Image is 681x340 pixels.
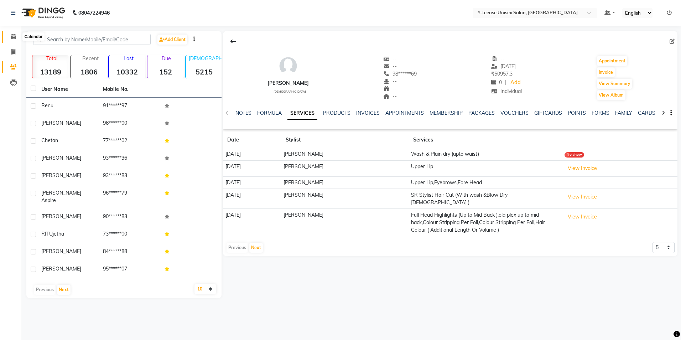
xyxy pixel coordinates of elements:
div: Back to Client [226,35,241,48]
td: [PERSON_NAME] [281,189,409,209]
input: Search by Name/Mobile/Email/Code [33,34,151,45]
span: jetha [53,231,64,237]
a: NOTES [235,110,251,116]
button: View Invoice [565,211,600,222]
span: [PERSON_NAME] [41,248,81,254]
strong: 5215 [186,67,222,76]
p: Total [35,55,69,62]
td: Wash & Plain dry (upto waist) [409,148,562,161]
button: View Summary [597,79,632,89]
a: SERVICES [287,107,317,120]
p: [DEMOGRAPHIC_DATA] [189,55,222,62]
th: Mobile No. [99,81,160,98]
th: User Name [37,81,99,98]
a: FORMS [592,110,609,116]
span: [PERSON_NAME] aspire [41,190,81,204]
td: [DATE] [223,148,281,161]
button: Next [249,243,263,253]
a: CARDS [638,110,655,116]
td: [DATE] [223,189,281,209]
b: 08047224946 [78,3,110,23]
span: ₹ [491,71,494,77]
span: [PERSON_NAME] [41,213,81,220]
span: [PERSON_NAME] [41,120,81,126]
a: INVOICES [356,110,380,116]
span: -- [383,63,397,69]
button: Next [57,285,71,295]
td: [PERSON_NAME] [281,160,409,176]
button: View Album [597,90,625,100]
button: Invoice [597,67,615,77]
th: Stylist [281,132,409,148]
a: APPOINTMENTS [385,110,424,116]
td: [PERSON_NAME] [281,176,409,189]
a: PACKAGES [468,110,495,116]
img: logo [18,3,67,23]
span: [PERSON_NAME] [41,266,81,272]
p: Lost [112,55,145,62]
strong: 13189 [32,67,69,76]
a: FAMILY [615,110,632,116]
a: POINTS [568,110,586,116]
span: -- [383,78,397,84]
p: Recent [74,55,107,62]
a: Add Client [157,35,187,45]
a: VOUCHERS [500,110,529,116]
span: [DATE] [491,63,516,69]
div: Calendar [22,32,44,41]
td: [DATE] [223,209,281,236]
a: Add [509,78,521,88]
span: [DEMOGRAPHIC_DATA] [274,90,306,93]
span: -- [383,56,397,62]
td: Upper Lip [409,160,562,176]
span: 0 [491,79,502,86]
td: SR Stylist Hair Cut (With wash &Blow Dry [DEMOGRAPHIC_DATA] ) [409,189,562,209]
td: Upper Lip,Eyebrows,Fore Head [409,176,562,189]
td: [DATE] [223,160,281,176]
span: RITU [41,231,53,237]
a: FORMULA [257,110,282,116]
a: GIFTCARDS [534,110,562,116]
button: View Invoice [565,191,600,202]
button: View Invoice [565,163,600,174]
span: 50957.3 [491,71,513,77]
p: Due [149,55,184,62]
span: Individual [491,88,522,94]
button: Appointment [597,56,627,66]
th: Services [409,132,562,148]
strong: 152 [147,67,184,76]
span: [PERSON_NAME] [41,155,81,161]
img: avatar [277,55,299,77]
span: -- [383,93,397,99]
td: [DATE] [223,176,281,189]
span: [PERSON_NAME] [41,172,81,179]
strong: 1806 [71,67,107,76]
a: PRODUCTS [323,110,350,116]
span: Renu [41,102,53,109]
div: No show [565,152,584,158]
span: Chetan [41,137,58,144]
span: -- [491,56,505,62]
th: Date [223,132,281,148]
div: [PERSON_NAME] [267,79,309,87]
td: [PERSON_NAME] [281,148,409,161]
span: | [505,79,506,86]
strong: 10332 [109,67,145,76]
a: MEMBERSHIP [430,110,463,116]
td: [PERSON_NAME] [281,209,409,236]
td: Full Head Highlights (Up to Mid Back ),ola plex up to mid back,Colour Stripping Per Foil,Colour S... [409,209,562,236]
span: -- [383,86,397,92]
